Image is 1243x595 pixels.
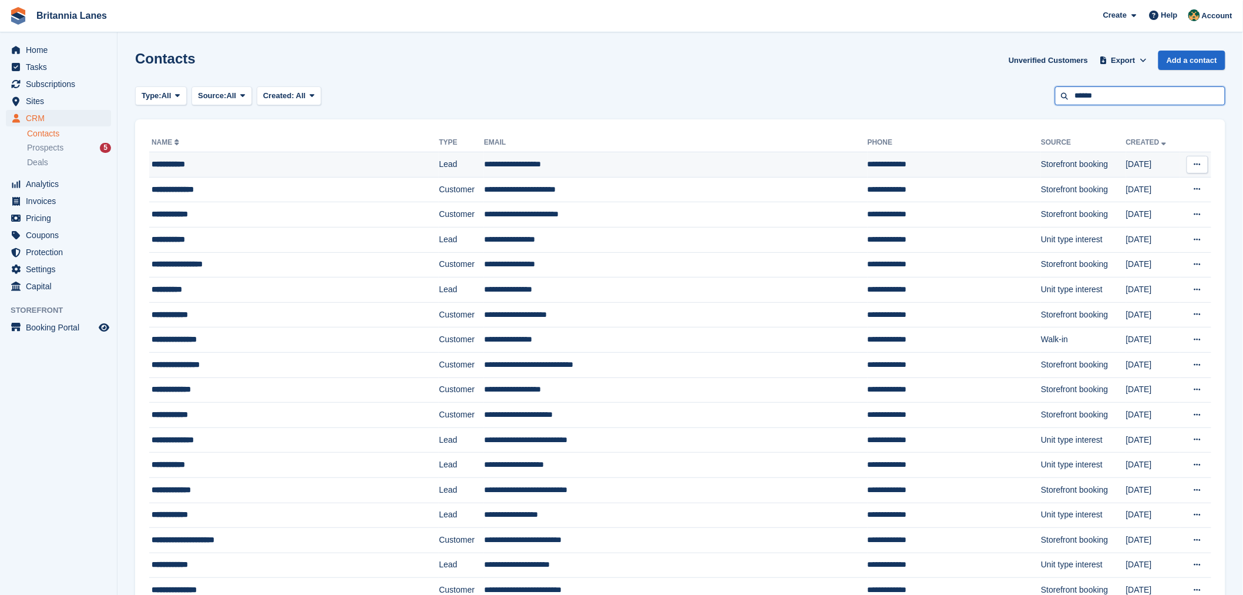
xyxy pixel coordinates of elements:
[1126,427,1180,453] td: [DATE]
[1161,9,1178,21] span: Help
[26,210,96,226] span: Pricing
[439,133,484,152] th: Type
[26,110,96,126] span: CRM
[6,76,111,92] a: menu
[6,278,111,295] a: menu
[1188,9,1200,21] img: Nathan Kellow
[1041,133,1126,152] th: Source
[1126,403,1180,428] td: [DATE]
[1111,55,1136,66] span: Export
[9,7,27,25] img: stora-icon-8386f47178a22dfd0bd8f6a31ec36ba5ce8667c1dd55bd0f319d3a0aa187defe.svg
[1126,138,1169,146] a: Created
[439,227,484,252] td: Lead
[1126,227,1180,252] td: [DATE]
[439,377,484,403] td: Customer
[27,156,111,169] a: Deals
[27,142,111,154] a: Prospects 5
[26,227,96,243] span: Coupons
[1126,327,1180,353] td: [DATE]
[1126,252,1180,278] td: [DATE]
[1041,327,1126,353] td: Walk-in
[439,177,484,202] td: Customer
[6,193,111,209] a: menu
[1126,177,1180,202] td: [DATE]
[26,76,96,92] span: Subscriptions
[152,138,182,146] a: Name
[1126,202,1180,228] td: [DATE]
[439,278,484,303] td: Lead
[439,327,484,353] td: Customer
[439,403,484,428] td: Customer
[100,143,111,153] div: 5
[1041,202,1126,228] td: Storefront booking
[26,193,96,209] span: Invoices
[439,202,484,228] td: Customer
[263,91,294,100] span: Created:
[11,305,117,316] span: Storefront
[868,133,1041,152] th: Phone
[6,244,111,260] a: menu
[439,453,484,478] td: Lead
[6,210,111,226] a: menu
[6,93,111,109] a: menu
[1126,152,1180,178] td: [DATE]
[1041,252,1126,278] td: Storefront booking
[1041,377,1126,403] td: Storefront booking
[26,319,96,336] span: Booking Portal
[26,261,96,278] span: Settings
[26,176,96,192] span: Analytics
[1103,9,1127,21] span: Create
[1126,278,1180,303] td: [DATE]
[1158,51,1225,70] a: Add a contact
[439,352,484,377] td: Customer
[1041,227,1126,252] td: Unit type interest
[192,86,252,106] button: Source: All
[1041,553,1126,578] td: Unit type interest
[1041,403,1126,428] td: Storefront booking
[1097,51,1149,70] button: Export
[439,427,484,453] td: Lead
[6,59,111,75] a: menu
[227,90,237,102] span: All
[32,6,112,25] a: Britannia Lanes
[1041,528,1126,553] td: Storefront booking
[26,278,96,295] span: Capital
[135,51,196,66] h1: Contacts
[1041,177,1126,202] td: Storefront booking
[1202,10,1232,22] span: Account
[439,503,484,528] td: Lead
[1126,477,1180,503] td: [DATE]
[1041,352,1126,377] td: Storefront booking
[26,93,96,109] span: Sites
[1041,477,1126,503] td: Storefront booking
[162,90,172,102] span: All
[1126,302,1180,327] td: [DATE]
[26,42,96,58] span: Home
[6,319,111,336] a: menu
[439,302,484,327] td: Customer
[6,42,111,58] a: menu
[1126,352,1180,377] td: [DATE]
[1041,427,1126,453] td: Unit type interest
[135,86,187,106] button: Type: All
[97,320,111,335] a: Preview store
[1041,453,1126,478] td: Unit type interest
[439,252,484,278] td: Customer
[439,152,484,178] td: Lead
[26,244,96,260] span: Protection
[142,90,162,102] span: Type:
[1126,503,1180,528] td: [DATE]
[1126,528,1180,553] td: [DATE]
[1041,503,1126,528] td: Unit type interest
[1041,302,1126,327] td: Storefront booking
[1041,152,1126,178] td: Storefront booking
[26,59,96,75] span: Tasks
[257,86,321,106] button: Created: All
[6,261,111,278] a: menu
[439,477,484,503] td: Lead
[439,528,484,553] td: Customer
[6,176,111,192] a: menu
[1126,377,1180,403] td: [DATE]
[198,90,226,102] span: Source:
[484,133,868,152] th: Email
